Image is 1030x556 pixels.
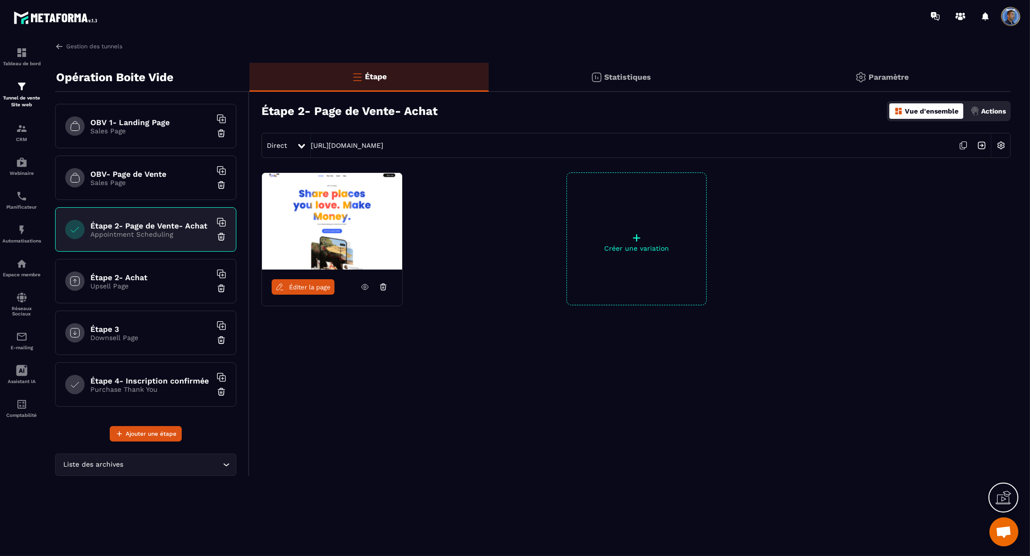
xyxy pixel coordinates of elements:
[55,454,236,476] div: Search for option
[16,157,28,168] img: automations
[90,325,211,334] h6: Étape 3
[567,244,706,252] p: Créer une variation
[16,224,28,236] img: automations
[90,282,211,290] p: Upsell Page
[905,107,958,115] p: Vue d'ensemble
[90,221,211,230] h6: Étape 2- Page de Vente- Achat
[2,251,41,285] a: automationsautomationsEspace membre
[869,72,909,82] p: Paramètre
[855,71,867,83] img: setting-gr.5f69749f.svg
[90,334,211,342] p: Downsell Page
[16,123,28,134] img: formation
[55,42,64,51] img: arrow
[894,107,903,115] img: dashboard-orange.40269519.svg
[126,429,176,439] span: Ajouter une étape
[2,413,41,418] p: Comptabilité
[2,217,41,251] a: automationsautomationsAutomatisations
[16,190,28,202] img: scheduler
[16,258,28,270] img: automations
[365,72,387,81] p: Étape
[14,9,101,27] img: logo
[90,127,211,135] p: Sales Page
[217,128,226,138] img: trash
[267,142,287,149] span: Direct
[90,376,211,385] h6: Étape 4- Inscription confirmée
[126,459,220,470] input: Search for option
[2,285,41,324] a: social-networksocial-networkRéseaux Sociaux
[2,204,41,210] p: Planificateur
[2,183,41,217] a: schedulerschedulerPlanificateur
[262,173,402,270] img: image
[2,306,41,316] p: Réseaux Sociaux
[61,459,126,470] span: Liste des archives
[2,95,41,108] p: Tunnel de vente Site web
[90,118,211,127] h6: OBV 1- Landing Page
[217,335,226,345] img: trash
[2,391,41,425] a: accountantaccountantComptabilité
[2,357,41,391] a: Assistant IA
[16,331,28,342] img: email
[567,231,706,244] p: +
[2,324,41,357] a: emailemailE-mailing
[311,142,383,149] a: [URL][DOMAIN_NAME]
[289,284,331,291] span: Éditer la page
[2,171,41,176] p: Webinaire
[2,345,41,350] p: E-mailing
[591,71,602,83] img: stats.20deebd0.svg
[90,230,211,238] p: Appointment Scheduling
[351,71,363,83] img: bars-o.4a397970.svg
[16,47,28,58] img: formation
[2,73,41,115] a: formationformationTunnel de vente Site web
[16,292,28,303] img: social-network
[605,72,652,82] p: Statistiques
[16,399,28,410] img: accountant
[2,40,41,73] a: formationformationTableau de bord
[272,279,334,295] a: Éditer la page
[2,379,41,384] p: Assistant IA
[217,180,226,190] img: trash
[2,115,41,149] a: formationformationCRM
[217,232,226,242] img: trash
[2,272,41,277] p: Espace membre
[2,137,41,142] p: CRM
[992,136,1010,155] img: setting-w.858f3a88.svg
[971,107,979,115] img: actions.d6e523a2.png
[90,385,211,393] p: Purchase Thank You
[2,149,41,183] a: automationsautomationsWebinaire
[989,517,1018,546] div: Ouvrir le chat
[55,42,122,51] a: Gestion des tunnels
[981,107,1006,115] p: Actions
[261,104,437,118] h3: Étape 2- Page de Vente- Achat
[217,284,226,293] img: trash
[972,136,991,155] img: arrow-next.bcc2205e.svg
[90,273,211,282] h6: Étape 2- Achat
[90,170,211,179] h6: OBV- Page de Vente
[2,61,41,66] p: Tableau de bord
[16,81,28,92] img: formation
[56,68,174,87] p: Opération Boite Vide
[110,426,182,442] button: Ajouter une étape
[2,238,41,243] p: Automatisations
[90,179,211,186] p: Sales Page
[217,387,226,397] img: trash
